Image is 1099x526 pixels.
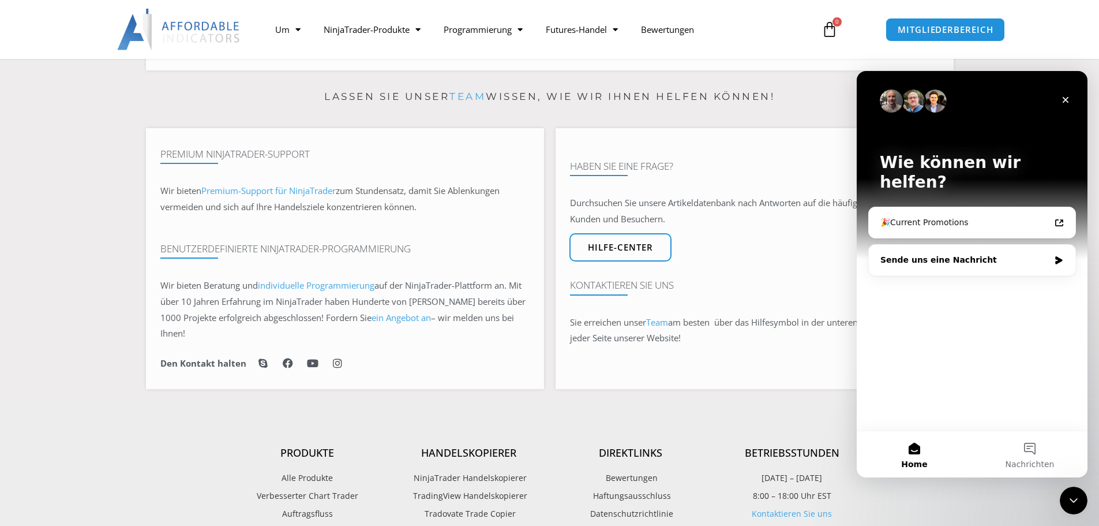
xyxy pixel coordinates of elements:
font: [DATE] – [DATE] [762,472,822,483]
font: Benutzerdefinierte NinjaTrader-Programmierung [160,242,411,255]
a: Premium-Support für NinjaTrader [201,185,336,196]
font: Lassen Sie unser [324,91,449,102]
font: Bewertungen [641,24,694,35]
a: TradingView Handelskopierer [388,488,550,503]
font: 8:00 – 18:00 Uhr EST [753,490,831,501]
a: 0 [804,13,855,46]
a: Kontaktieren Sie uns [752,508,832,519]
font: Bewertungen [606,472,658,483]
font: Haben Sie eine Frage? [570,159,673,173]
font: MITGLIEDERBEREICH [898,24,993,35]
a: Datenschutzrichtlinie [550,506,711,521]
font: Datenschutzrichtlinie [590,508,673,519]
a: Auftragsfluss [227,506,388,521]
iframe: Intercom-Live-Chat [857,71,1087,477]
font: Betriebsstunden [745,446,839,460]
font: wissen, wie wir Ihnen helfen können! [486,91,775,102]
font: Verbesserter Chart Trader [257,490,358,501]
font: Wir bieten [160,185,201,196]
font: Sie erreichen unser [570,316,646,328]
font: auf der NinjaTrader-Plattform an. Mit über 10 Jahren Erfahrung im NinjaTrader haben Hunderte von ... [160,279,526,323]
a: Team [646,316,668,328]
a: Um [264,16,312,43]
font: Premium NinjaTrader-Support [160,147,310,161]
a: Team [449,91,486,102]
a: individuelle Programmierung [258,279,374,291]
font: Produkte [280,446,334,460]
nav: Speisekarte [264,16,808,43]
a: Programmierung [432,16,534,43]
font: Den Kontakt halten [160,357,246,369]
font: NinjaTrader Handelskopierer [414,472,527,483]
img: LogoAI | Erschwingliche Indikatoren – NinjaTrader [117,9,241,50]
font: 0 [835,17,839,25]
font: am besten über das Hilfesymbol in der unteren rechten Ecke auf jeder Seite unserer Website! [570,316,925,344]
a: ein Angebot an [372,312,431,323]
font: Programmierung [444,24,512,35]
font: Wir bieten Beratung und [160,279,258,291]
font: Durchsuchen Sie unsere Artikeldatenbank nach Antworten auf die häufigsten Fragen von Kunden und B... [570,197,921,225]
a: Tradovate Trade Copier [388,506,550,521]
a: Alle Produkte [227,471,388,486]
a: MITGLIEDERBEREICH [886,18,1005,42]
font: NinjaTrader-Produkte [324,24,410,35]
font: Haftungsausschluss [593,490,671,501]
a: Haftungsausschluss [550,488,711,503]
a: Bewertungen [629,16,706,43]
a: Verbesserter Chart Trader [227,488,388,503]
iframe: Intercom-Live-Chat [1060,487,1087,514]
font: Direktlinks [599,446,662,460]
a: NinjaTrader Handelskopierer [388,471,550,486]
font: TradingView Handelskopierer [413,490,527,501]
a: Bewertungen [550,471,711,486]
font: Kontaktieren Sie uns [570,278,674,292]
font: Futures-Handel [546,24,607,35]
font: Um [275,24,290,35]
font: Alle Produkte [282,472,333,483]
font: Tradovate Trade Copier [425,508,516,519]
a: NinjaTrader-Produkte [312,16,432,43]
font: Hilfe-Center [588,241,653,253]
a: Futures-Handel [534,16,629,43]
font: Auftragsfluss [282,508,333,519]
font: Handelskopierer [421,446,516,460]
a: Hilfe-Center [569,233,672,262]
